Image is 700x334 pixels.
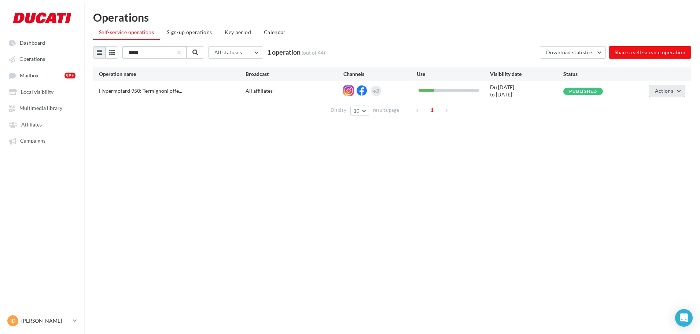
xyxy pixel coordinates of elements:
[675,309,693,327] div: Open Intercom Messenger
[246,70,343,78] div: Broadcast
[417,70,490,78] div: Use
[649,85,685,97] button: Actions
[4,52,80,65] a: Operations
[490,84,563,98] div: Du [DATE] to [DATE]
[4,134,80,147] a: Campaigns
[21,317,70,324] p: [PERSON_NAME]
[354,108,360,114] span: 10
[4,101,80,114] a: Multimedia library
[609,46,692,59] button: Share a self-service operation
[302,49,325,56] span: (out of 44)
[10,317,15,324] span: ID
[655,88,673,94] span: Actions
[6,314,78,328] a: ID [PERSON_NAME]
[563,70,637,78] div: Status
[21,89,54,95] span: Local visibility
[373,86,379,96] div: +2
[99,88,182,94] span: Hypermotard 950: Termignoni offe...
[20,138,45,144] span: Campaigns
[4,36,80,49] a: Dashboard
[99,70,246,78] div: Operation name
[546,49,594,55] span: Download statistics
[93,12,691,23] div: Operations
[21,121,42,128] span: Affiliates
[267,48,301,56] span: 1 operation
[167,29,212,35] span: Sign-up operations
[208,46,263,59] button: All statuses
[4,118,80,131] a: Affiliates
[20,40,45,46] span: Dashboard
[214,49,242,55] span: All statuses
[540,46,606,59] button: Download statistics
[426,104,438,116] span: 1
[19,56,45,62] span: Operations
[4,85,80,98] a: Local visibility
[246,87,343,95] div: All affiliates
[343,70,417,78] div: Channels
[569,88,597,94] span: Published
[350,106,369,116] button: 10
[264,29,286,35] span: Calendar
[331,107,346,114] span: Display
[19,105,62,111] span: Multimedia library
[373,107,399,114] span: results/page
[225,29,251,35] span: Key period
[4,69,80,82] a: Mailbox 99+
[20,72,38,78] span: Mailbox
[65,73,75,78] div: 99+
[490,70,563,78] div: Visibility date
